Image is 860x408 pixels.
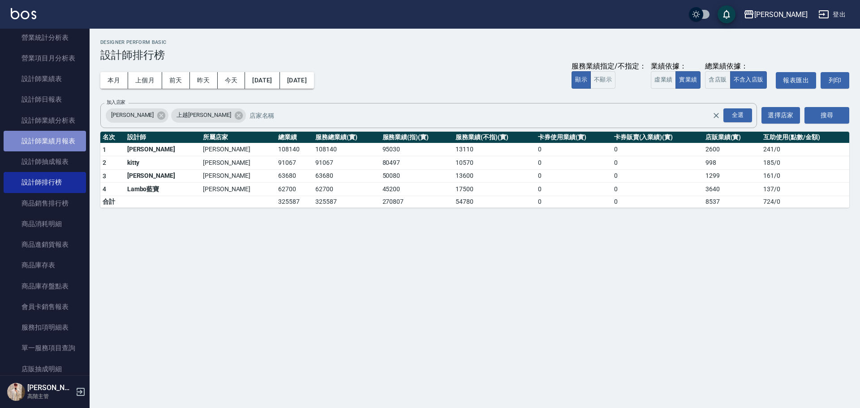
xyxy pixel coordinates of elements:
[100,72,128,89] button: 本月
[100,132,849,208] table: a dense table
[612,156,703,170] td: 0
[4,193,86,214] a: 商品銷售排行榜
[761,183,849,196] td: 137 / 0
[612,132,703,143] th: 卡券販賣(入業績)(實)
[125,156,201,170] td: kitty
[754,9,808,20] div: [PERSON_NAME]
[4,359,86,379] a: 店販抽成明細
[280,72,314,89] button: [DATE]
[4,234,86,255] a: 商品進銷貨報表
[761,169,849,183] td: 161 / 0
[103,159,106,166] span: 2
[453,183,536,196] td: 17500
[4,296,86,317] a: 會員卡銷售報表
[107,99,125,106] label: 加入店家
[4,69,86,89] a: 設計師業績表
[276,156,313,170] td: 91067
[776,72,816,89] button: 報表匯出
[4,48,86,69] a: 營業項目月分析表
[453,143,536,156] td: 13110
[453,132,536,143] th: 服務業績(不指)(實)
[313,183,380,196] td: 62700
[536,196,612,207] td: 0
[536,132,612,143] th: 卡券使用業績(實)
[11,8,36,19] img: Logo
[313,143,380,156] td: 108140
[536,156,612,170] td: 0
[380,169,454,183] td: 50080
[201,132,276,143] th: 所屬店家
[572,71,591,89] button: 顯示
[276,183,313,196] td: 62700
[380,132,454,143] th: 服務業績(指)(實)
[536,169,612,183] td: 0
[453,156,536,170] td: 10570
[703,143,761,156] td: 2600
[100,39,849,45] h2: Designer Perform Basic
[201,156,276,170] td: [PERSON_NAME]
[821,72,849,89] button: 列印
[572,62,646,71] div: 服務業績指定/不指定：
[100,196,125,207] td: 合計
[201,143,276,156] td: [PERSON_NAME]
[171,111,236,120] span: 上越[PERSON_NAME]
[190,72,218,89] button: 昨天
[761,196,849,207] td: 724 / 0
[612,196,703,207] td: 0
[276,169,313,183] td: 63680
[276,196,313,207] td: 325587
[245,72,279,89] button: [DATE]
[804,107,849,124] button: 搜尋
[380,183,454,196] td: 45200
[453,169,536,183] td: 13600
[703,183,761,196] td: 3640
[380,156,454,170] td: 80497
[612,143,703,156] td: 0
[106,111,159,120] span: [PERSON_NAME]
[703,169,761,183] td: 1299
[128,72,162,89] button: 上個月
[218,72,245,89] button: 今天
[4,172,86,193] a: 設計師排行榜
[4,338,86,358] a: 單一服務項目查詢
[761,107,800,124] button: 選擇店家
[730,71,767,89] button: 不含入店販
[612,169,703,183] td: 0
[27,383,73,392] h5: [PERSON_NAME]
[705,62,771,71] div: 總業績依據：
[125,183,201,196] td: Lambo藍寶
[761,143,849,156] td: 241 / 0
[651,71,676,89] button: 虛業績
[201,183,276,196] td: [PERSON_NAME]
[590,71,615,89] button: 不顯示
[313,196,380,207] td: 325587
[27,392,73,400] p: 高階主管
[536,143,612,156] td: 0
[4,131,86,151] a: 設計師業績月報表
[536,183,612,196] td: 0
[675,71,701,89] button: 實業績
[171,108,245,123] div: 上越[PERSON_NAME]
[4,151,86,172] a: 設計師抽成報表
[4,276,86,296] a: 商品庫存盤點表
[201,169,276,183] td: [PERSON_NAME]
[276,143,313,156] td: 108140
[103,172,106,180] span: 3
[703,196,761,207] td: 8537
[705,71,730,89] button: 含店販
[162,72,190,89] button: 前天
[4,27,86,48] a: 營業統計分析表
[703,156,761,170] td: 998
[761,156,849,170] td: 185 / 0
[106,108,168,123] div: [PERSON_NAME]
[313,132,380,143] th: 服務總業績(實)
[740,5,811,24] button: [PERSON_NAME]
[125,169,201,183] td: [PERSON_NAME]
[4,317,86,338] a: 服務扣項明細表
[4,89,86,110] a: 設計師日報表
[276,132,313,143] th: 總業績
[4,110,86,131] a: 設計師業績分析表
[703,132,761,143] th: 店販業績(實)
[103,185,106,193] span: 4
